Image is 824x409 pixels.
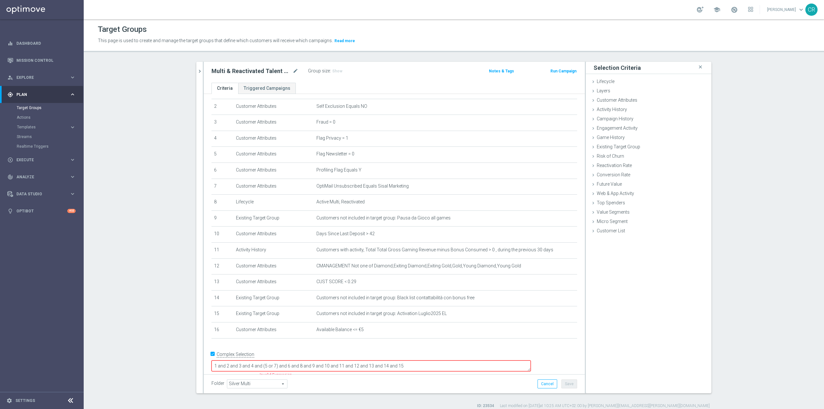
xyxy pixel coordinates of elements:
span: CUST SCORE < 0.29 [316,279,356,284]
td: 5 [211,147,233,163]
td: 13 [211,274,233,291]
i: equalizer [7,41,13,46]
i: gps_fixed [7,92,13,98]
div: Target Groups [17,103,83,113]
div: Execute [7,157,70,163]
td: 14 [211,290,233,306]
div: Dashboard [7,35,76,52]
div: track_changes Analyze keyboard_arrow_right [7,174,76,180]
label: Complex Selection [217,351,254,358]
div: Plan [7,92,70,98]
div: Actions [17,113,83,122]
span: This page is used to create and manage the target groups that define which customers will receive... [98,38,333,43]
i: mode_edit [293,67,298,75]
i: keyboard_arrow_right [70,74,76,80]
i: settings [6,398,12,404]
button: gps_fixed Plan keyboard_arrow_right [7,92,76,97]
i: keyboard_arrow_right [70,124,76,130]
i: keyboard_arrow_right [70,174,76,180]
i: keyboard_arrow_right [70,91,76,98]
a: Realtime Triggers [17,144,67,149]
td: 3 [211,115,233,131]
a: Triggered Campaigns [238,83,296,94]
td: Customer Attributes [233,258,314,274]
span: Value Segments [597,209,630,215]
div: Realtime Triggers [17,142,83,151]
h1: Target Groups [98,25,147,34]
td: Customer Attributes [233,227,314,243]
td: 15 [211,306,233,322]
span: Customers with activity, Total Total Gross Gaming Revenue minus Bonus Consumed > 0 , during the p... [316,247,553,253]
span: Activity History [597,107,627,112]
div: Data Studio [7,191,70,197]
td: Customer Attributes [233,131,314,147]
h3: Selection Criteria [594,64,641,71]
button: person_search Explore keyboard_arrow_right [7,75,76,80]
button: Data Studio keyboard_arrow_right [7,191,76,197]
td: Existing Target Group [233,290,314,306]
button: Run Campaign [550,68,577,75]
span: keyboard_arrow_down [798,6,805,13]
a: Optibot [16,202,67,219]
div: Mission Control [7,58,76,63]
a: Criteria [211,83,238,94]
span: Customers not included in target group: Black list contattabilità con bonus free [316,295,474,301]
span: Lifecycle [597,79,614,84]
button: Cancel [538,379,557,388]
i: lightbulb [7,208,13,214]
td: 8 [211,195,233,211]
button: equalizer Dashboard [7,41,76,46]
span: Micro Segment [597,219,628,224]
span: Campaign History [597,116,633,121]
div: Analyze [7,174,70,180]
td: 6 [211,163,233,179]
button: lightbulb Optibot +10 [7,209,76,214]
i: play_circle_outline [7,157,13,163]
td: 7 [211,179,233,195]
div: Templates [17,125,70,129]
span: Explore [16,76,70,79]
td: Activity History [233,242,314,258]
a: Mission Control [16,52,76,69]
td: Existing Target Group [233,210,314,227]
button: play_circle_outline Execute keyboard_arrow_right [7,157,76,163]
button: Templates keyboard_arrow_right [17,125,76,130]
i: chevron_right [197,68,203,74]
a: [PERSON_NAME]keyboard_arrow_down [766,5,805,14]
div: Streams [17,132,83,142]
span: Flag Newsletter = 0 [316,151,354,157]
td: 2 [211,99,233,115]
td: 10 [211,227,233,243]
td: Customer Attributes [233,99,314,115]
a: Actions [17,115,67,120]
span: Game History [597,135,625,140]
a: Streams [17,134,67,139]
td: Lifecycle [233,195,314,211]
span: Conversion Rate [597,172,630,177]
span: Top Spenders [597,200,625,205]
span: Available Balance <= €5 [316,327,364,332]
button: Notes & Tags [488,68,515,75]
i: keyboard_arrow_right [70,191,76,197]
label: : [330,68,331,74]
a: Dashboard [16,35,76,52]
td: Customer Attributes [233,163,314,179]
span: OptiMail Unsubscribed Equals Sisal Marketing [316,183,409,189]
a: Settings [15,399,35,403]
span: Web & App Activity [597,191,634,196]
td: Customer Attributes [233,115,314,131]
td: Customer Attributes [233,147,314,163]
div: Mission Control [7,52,76,69]
td: 9 [211,210,233,227]
label: Last modified on [DATE] at 10:25 AM UTC+02:00 by [PERSON_NAME][EMAIL_ADDRESS][PERSON_NAME][DOMAIN... [500,403,710,409]
i: keyboard_arrow_right [70,157,76,163]
span: Self Exclusion Equals NO [316,104,367,109]
button: Read more [334,37,356,44]
h2: Multi & Reactivated Talent ggr nb lm > 0 no NL [211,67,291,75]
span: Risk of Churn [597,153,624,159]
